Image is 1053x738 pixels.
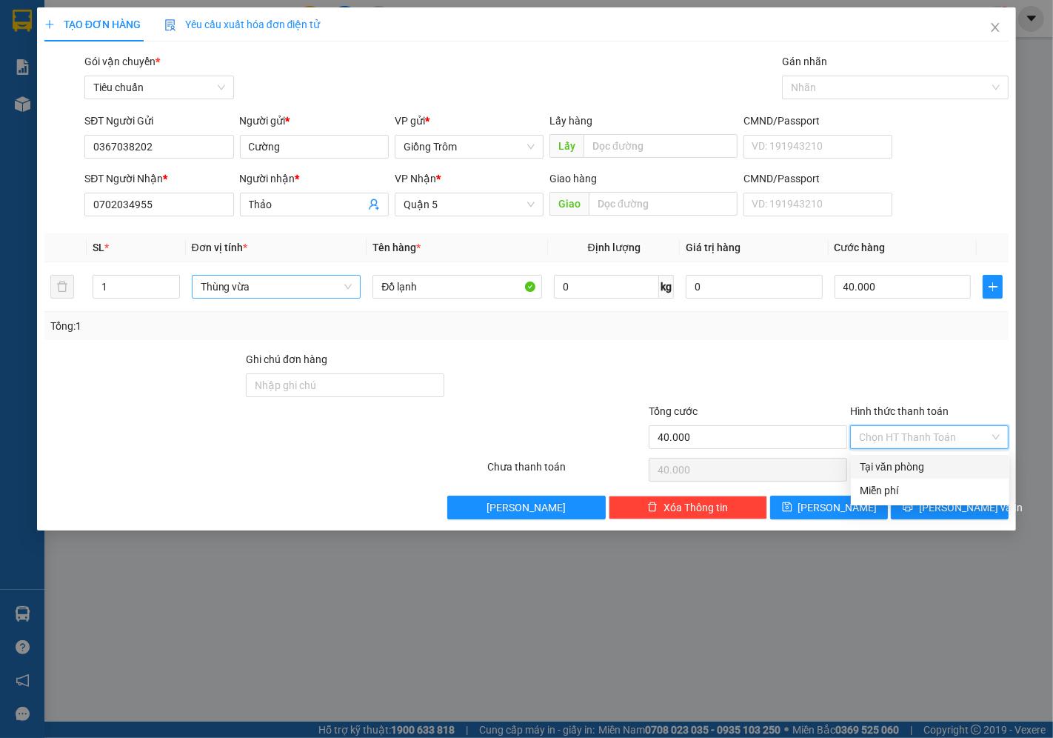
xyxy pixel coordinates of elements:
[782,502,792,513] span: save
[50,275,74,299] button: delete
[647,502,658,513] span: delete
[487,459,648,485] div: Chưa thanh toán
[850,405,949,417] label: Hình thức thanh toán
[860,482,1000,499] div: Miễn phí
[395,173,436,184] span: VP Nhận
[44,19,55,30] span: plus
[487,499,566,516] span: [PERSON_NAME]
[989,21,1001,33] span: close
[549,134,584,158] span: Lấy
[93,76,224,99] span: Tiêu chuẩn
[192,242,247,253] span: Đơn vị tính
[891,496,1009,519] button: printer[PERSON_NAME] và In
[404,136,535,158] span: Giồng Trôm
[549,173,597,184] span: Giao hàng
[395,113,544,129] div: VP gửi
[743,113,892,129] div: CMND/Passport
[686,275,822,299] input: 0
[975,7,1016,49] button: Close
[240,113,389,129] div: Người gửi
[84,170,233,187] div: SĐT Người Nhận
[549,192,589,216] span: Giao
[983,275,1003,299] button: plus
[686,242,741,253] span: Giá trị hàng
[246,373,444,397] input: Ghi chú đơn hàng
[860,459,1000,475] div: Tại văn phòng
[246,353,327,365] label: Ghi chú đơn hàng
[549,115,592,127] span: Lấy hàng
[164,19,176,31] img: icon
[240,170,389,187] div: Người nhận
[743,170,892,187] div: CMND/Passport
[663,499,728,516] span: Xóa Thông tin
[84,113,233,129] div: SĐT Người Gửi
[835,242,886,253] span: Cước hàng
[983,281,1002,293] span: plus
[372,275,542,299] input: VD: Bàn, Ghế
[404,193,535,216] span: Quận 5
[588,242,641,253] span: Định lượng
[447,496,606,519] button: [PERSON_NAME]
[659,275,674,299] span: kg
[589,192,738,216] input: Dọc đường
[50,318,407,334] div: Tổng: 1
[798,499,877,516] span: [PERSON_NAME]
[164,19,321,30] span: Yêu cầu xuất hóa đơn điện tử
[782,56,827,67] label: Gán nhãn
[368,199,380,210] span: user-add
[44,19,141,30] span: TẠO ĐƠN HÀNG
[84,56,160,67] span: Gói vận chuyển
[201,276,352,298] span: Thùng vừa
[372,242,421,253] span: Tên hàng
[584,134,738,158] input: Dọc đường
[903,502,913,513] span: printer
[609,496,767,519] button: deleteXóa Thông tin
[919,499,1023,516] span: [PERSON_NAME] và In
[649,405,698,417] span: Tổng cước
[770,496,888,519] button: save[PERSON_NAME]
[93,242,104,253] span: SL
